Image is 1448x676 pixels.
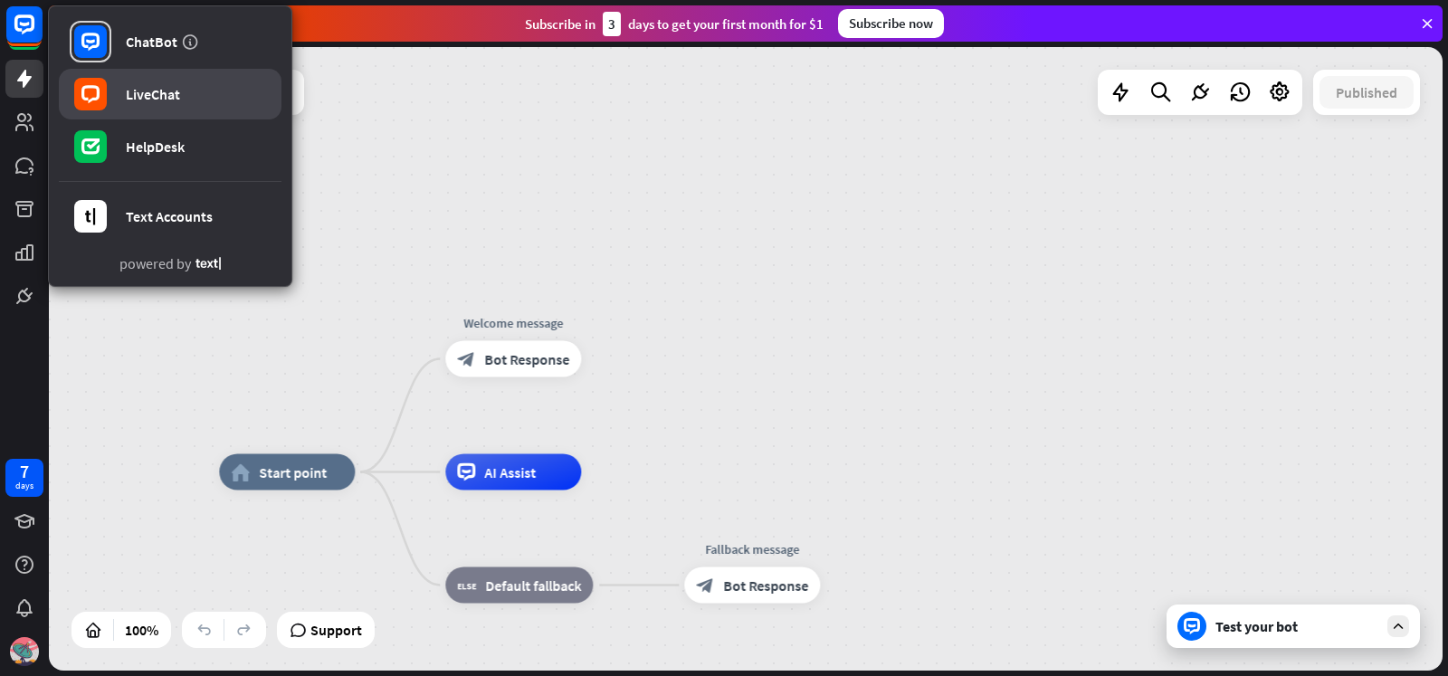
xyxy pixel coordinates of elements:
div: Subscribe now [838,9,944,38]
div: 7 [20,463,29,480]
button: Open LiveChat chat widget [14,7,69,62]
div: Subscribe in days to get your first month for $1 [525,12,824,36]
span: Bot Response [723,576,808,595]
a: 7 days [5,459,43,497]
i: block_bot_response [457,350,475,368]
i: home_2 [231,463,250,481]
span: Default fallback [485,576,581,595]
button: Published [1319,76,1414,109]
div: days [15,480,33,492]
div: Fallback message [671,540,834,558]
span: Start point [259,463,327,481]
i: block_bot_response [696,576,714,595]
span: Support [310,615,362,644]
span: Bot Response [484,350,569,368]
div: 3 [603,12,621,36]
div: Test your bot [1215,617,1378,635]
span: AI Assist [484,463,536,481]
div: 100% [119,615,164,644]
div: Welcome message [432,314,595,332]
i: block_fallback [457,576,476,595]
